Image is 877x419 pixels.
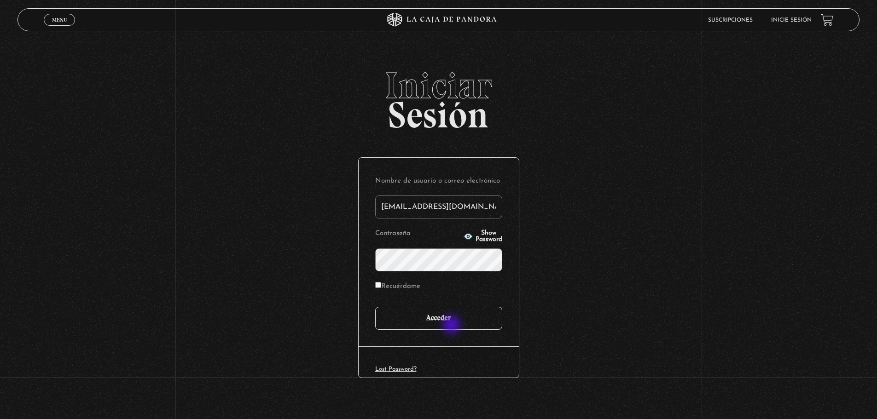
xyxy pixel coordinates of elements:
span: Iniciar [17,67,860,104]
label: Recuérdame [375,280,420,294]
input: Recuérdame [375,282,381,288]
a: Inicie sesión [771,17,812,23]
label: Nombre de usuario o correo electrónico [375,174,502,189]
a: View your shopping cart [821,14,833,26]
label: Contraseña [375,227,461,241]
span: Menu [52,17,67,23]
h2: Sesión [17,67,860,126]
input: Acceder [375,307,502,330]
a: Suscripciones [708,17,753,23]
button: Show Password [464,230,502,243]
span: Cerrar [49,25,70,31]
span: Show Password [476,230,502,243]
a: Lost Password? [375,366,417,372]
